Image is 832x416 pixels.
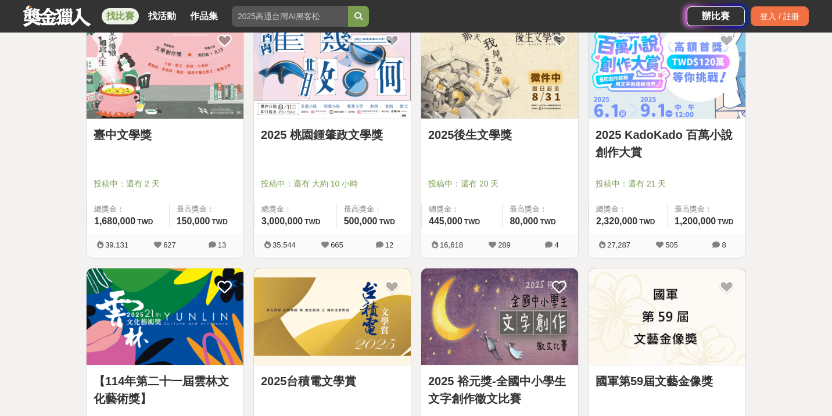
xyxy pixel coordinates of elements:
[94,126,236,144] a: 臺中文學獎
[94,203,162,215] span: 總獎金：
[596,216,637,226] span: 2,320,000
[428,126,571,144] a: 2025後生文學獎
[185,8,223,24] a: 作品集
[344,203,404,215] span: 最高獎金：
[261,372,404,390] a: 2025台積電文學賞
[261,126,404,144] a: 2025 桃園鍾肇政文學獎
[428,178,571,190] span: 投稿中：還有 20 天
[261,203,329,215] span: 總獎金：
[331,241,343,249] span: 665
[596,372,738,390] a: 國軍第59屆文藝金像獎
[589,21,745,119] img: Cover Image
[102,8,139,24] a: 找比賽
[421,21,578,119] img: Cover Image
[510,216,538,226] span: 80,000
[554,241,558,249] span: 4
[596,178,738,190] span: 投稿中：還有 21 天
[498,241,511,249] span: 289
[675,216,716,226] span: 1,200,000
[163,241,176,249] span: 627
[385,241,393,249] span: 12
[429,216,462,226] span: 445,000
[137,218,153,226] span: TWD
[232,6,348,27] input: 2025高通台灣AI黑客松
[261,178,404,190] span: 投稿中：還有 大約 10 小時
[589,268,745,365] img: Cover Image
[596,203,660,215] span: 總獎金：
[105,241,128,249] span: 39,131
[675,203,738,215] span: 最高獎金：
[379,218,395,226] span: TWD
[607,241,630,249] span: 27,287
[94,216,135,226] span: 1,680,000
[272,241,296,249] span: 35,544
[344,216,378,226] span: 500,000
[718,218,733,226] span: TWD
[254,21,411,119] img: Cover Image
[421,268,578,365] img: Cover Image
[722,241,726,249] span: 8
[87,268,243,365] img: Cover Image
[177,216,210,226] span: 150,000
[639,218,655,226] span: TWD
[429,203,495,215] span: 總獎金：
[218,241,226,249] span: 13
[665,241,678,249] span: 505
[261,216,303,226] span: 3,000,000
[212,218,228,226] span: TWD
[144,8,181,24] a: 找活動
[440,241,463,249] span: 16,618
[254,268,411,365] img: Cover Image
[94,372,236,407] a: 【114年第二十一屆雲林文化藝術獎】
[87,21,243,119] img: Cover Image
[464,218,480,226] span: TWD
[596,126,738,161] a: 2025 KadoKado 百萬小說創作大賞
[540,218,555,226] span: TWD
[751,6,809,26] div: 登入 / 註冊
[687,6,745,26] a: 辦比賽
[177,203,236,215] span: 最高獎金：
[510,203,571,215] span: 最高獎金：
[428,372,571,407] a: 2025 裕元獎-全國中小學生文字創作徵文比賽
[304,218,320,226] span: TWD
[94,178,236,190] span: 投稿中：還有 2 天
